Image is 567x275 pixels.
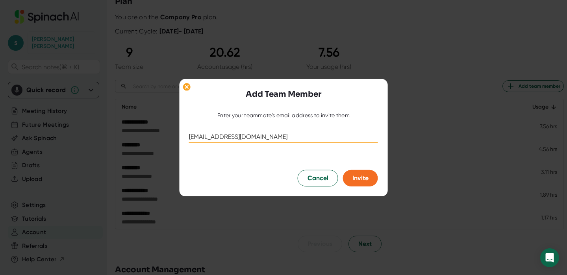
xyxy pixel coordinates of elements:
[217,112,350,119] div: Enter your teammate's email address to invite them
[540,248,559,267] div: Open Intercom Messenger
[298,170,338,186] button: Cancel
[343,170,378,186] button: Invite
[246,89,321,100] h3: Add Team Member
[352,174,369,182] span: Invite
[308,173,328,183] span: Cancel
[189,131,378,143] input: kale@acme.co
